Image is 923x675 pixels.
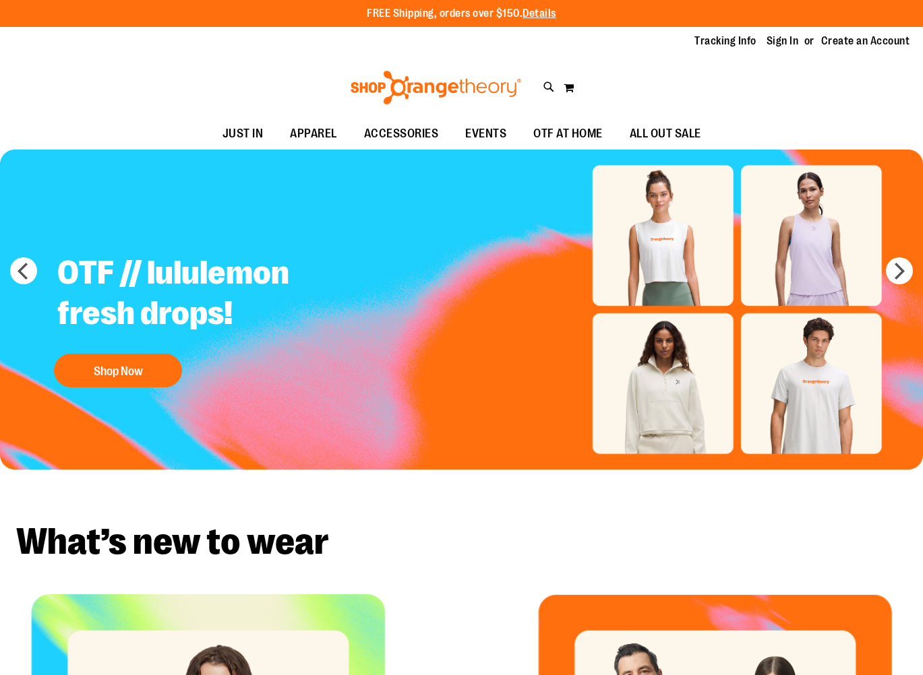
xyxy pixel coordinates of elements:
span: EVENTS [465,119,506,149]
button: next [886,257,913,284]
h2: What’s new to wear [16,523,907,560]
p: FREE Shipping, orders over $150. [367,6,556,22]
span: ALL OUT SALE [630,119,701,149]
a: Details [523,7,556,20]
img: Shop Orangetheory [349,71,523,104]
span: ACCESSORIES [364,119,439,149]
a: Tracking Info [694,34,756,49]
span: APPAREL [290,119,337,149]
button: prev [10,257,37,284]
h2: OTF // lululemon fresh drops! [47,243,382,347]
a: Create an Account [821,34,910,49]
button: Shop Now [54,354,182,387]
a: Sign In [767,34,799,49]
a: OTF // lululemon fresh drops! Shop Now [47,243,382,394]
span: JUST IN [222,119,264,149]
span: OTF AT HOME [533,119,603,149]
